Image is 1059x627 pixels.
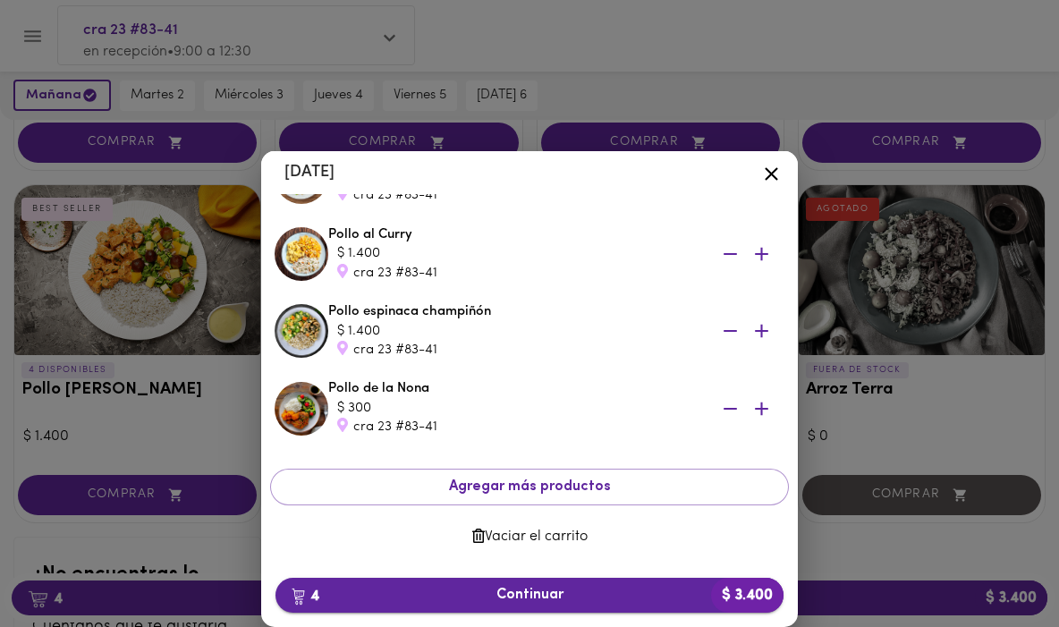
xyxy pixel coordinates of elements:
img: Pollo espinaca champiñón [275,304,328,358]
img: Pollo de la Nona [275,382,328,436]
div: cra 23 #83-41 [337,264,695,283]
span: Continuar [290,587,769,604]
div: cra 23 #83-41 [337,186,695,205]
div: Pollo de la Nona [328,379,784,436]
iframe: Messagebird Livechat Widget [955,523,1041,609]
b: 4 [281,584,330,607]
span: Vaciar el carrito [284,529,775,546]
img: cart.png [292,588,305,606]
button: Vaciar el carrito [270,520,789,555]
img: Pollo al Curry [275,227,328,281]
div: cra 23 #83-41 [337,418,695,436]
div: $ 1.400 [337,322,695,341]
div: Pollo espinaca champiñón [328,302,784,360]
li: [DATE] [270,151,789,194]
b: $ 3.400 [711,578,784,613]
span: Agregar más productos [285,479,774,496]
div: $ 300 [337,399,695,418]
button: 4Continuar$ 3.400 [275,578,784,613]
div: cra 23 #83-41 [337,341,695,360]
button: Agregar más productos [270,469,789,505]
div: Pollo al Curry [328,225,784,283]
div: $ 1.400 [337,244,695,263]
